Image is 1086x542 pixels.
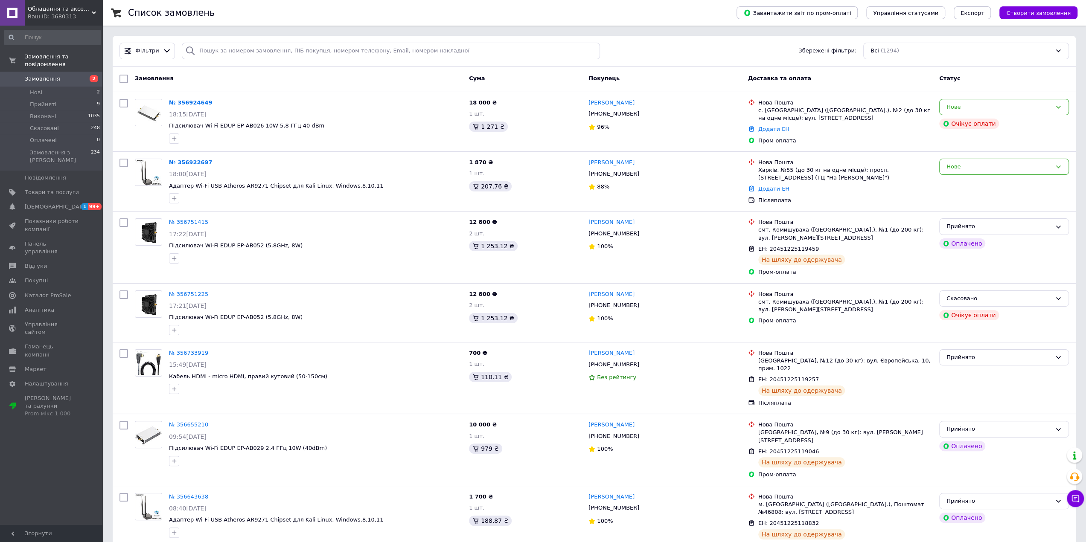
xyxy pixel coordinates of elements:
span: 1 700 ₴ [469,493,493,500]
span: 0 [97,136,100,144]
span: 100% [597,518,613,524]
div: На шляху до одержувача [758,255,845,265]
div: 979 ₴ [469,443,502,454]
div: Нова Пошта [758,493,932,501]
div: Пром-оплата [758,317,932,325]
a: Кабель HDMI - micro HDMI, правий кутовий (50-150см) [169,373,327,380]
a: [PERSON_NAME] [588,99,635,107]
a: Додати ЕН [758,126,789,132]
div: Нова Пошта [758,159,932,166]
div: Нова Пошта [758,349,932,357]
div: 1 271 ₴ [469,122,508,132]
span: 18 000 ₴ [469,99,497,106]
span: ЕН: 20451225118832 [758,520,819,526]
span: Замовлення та повідомлення [25,53,102,68]
button: Управління статусами [866,6,945,19]
span: Прийняті [30,101,56,108]
span: (1294) [881,47,899,54]
span: 17:22[DATE] [169,231,207,238]
a: № 356751415 [169,219,208,225]
div: Нова Пошта [758,99,932,107]
span: 18:15[DATE] [169,111,207,118]
span: 1 870 ₴ [469,159,493,165]
a: Підсилювач Wi-Fi EDUP EP-AB026 10W 5,8 ГГц 40 dBm [169,122,324,129]
div: Оплачено [939,441,985,451]
a: Підсилювач Wi-Fi EDUP EP-AB052 (5.8GHz, 8W) [169,242,303,249]
span: Гаманець компанії [25,343,79,358]
input: Пошук [4,30,101,45]
a: № 356922697 [169,159,213,165]
div: Пром-оплата [758,137,932,145]
a: Адаптер Wi-Fi USB Atheros AR9271 Chipset для Kali Linux, Windows,8,10,11 [169,516,383,523]
img: Фото товару [135,159,162,185]
span: Замовлення [135,75,173,81]
span: 2 [97,89,100,96]
div: Prom мікс 1 000 [25,410,79,417]
a: [PERSON_NAME] [588,218,635,226]
button: Завантажити звіт по пром-оплаті [737,6,858,19]
span: Доставка та оплата [748,75,811,81]
span: 100% [597,243,613,249]
span: Без рейтингу [597,374,636,380]
div: Післяплата [758,399,932,407]
span: Аналітика [25,306,54,314]
div: На шляху до одержувача [758,529,845,539]
span: 18:00[DATE] [169,171,207,177]
span: ЕН: 20451225119459 [758,246,819,252]
span: Статус [939,75,961,81]
a: Фото товару [135,290,162,318]
a: Фото товару [135,349,162,377]
span: [DEMOGRAPHIC_DATA] [25,203,88,211]
div: 188.87 ₴ [469,516,512,526]
span: 248 [91,125,100,132]
div: Скасовано [946,294,1051,303]
span: 1 шт. [469,361,484,367]
input: Пошук за номером замовлення, ПІБ покупця, номером телефону, Email, номером накладної [182,43,600,59]
div: Оплачено [939,513,985,523]
a: Фото товару [135,218,162,246]
span: Створити замовлення [1006,10,1071,16]
span: Каталог ProSale [25,292,71,299]
span: Панель управління [25,240,79,255]
span: 17:21[DATE] [169,302,207,309]
span: 100% [597,446,613,452]
span: Підсилювач Wi-Fi EDUP EP-AB029 2,4 ГГц 10W (40dBm) [169,445,327,451]
span: 2 шт. [469,230,484,237]
span: 100% [597,315,613,322]
a: Фото товару [135,421,162,448]
span: Cума [469,75,485,81]
span: 96% [597,124,609,130]
span: Маркет [25,365,47,373]
div: [PHONE_NUMBER] [587,359,641,370]
div: [PHONE_NUMBER] [587,300,641,311]
div: Очікує оплати [939,310,999,320]
div: На шляху до одержувача [758,457,845,467]
div: 110.11 ₴ [469,372,512,382]
span: Відгуки [25,262,47,270]
img: Фото товару [135,351,162,375]
div: Нова Пошта [758,290,932,298]
div: Очікує оплати [939,119,999,129]
div: [PHONE_NUMBER] [587,168,641,180]
span: Повідомлення [25,174,66,182]
span: [PERSON_NAME] та рахунки [25,394,79,418]
div: м. [GEOGRAPHIC_DATA] ([GEOGRAPHIC_DATA].), Поштомат №46808: вул. [STREET_ADDRESS] [758,501,932,516]
span: Замовлення [25,75,60,83]
button: Експорт [954,6,991,19]
a: Адаптер Wi-Fi USB Atheros AR9271 Chipset для Kali Linux, Windows,8,10,11 [169,183,383,189]
span: Товари та послуги [25,188,79,196]
a: Фото товару [135,99,162,126]
div: Ваш ID: 3680313 [28,13,102,20]
img: Фото товару [136,219,162,245]
span: 1 шт. [469,170,484,177]
span: Обладання та аксесуари для фото і відео [28,5,92,13]
div: Нова Пошта [758,218,932,226]
div: Післяплата [758,197,932,204]
span: Нові [30,89,42,96]
span: Показники роботи компанії [25,217,79,233]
